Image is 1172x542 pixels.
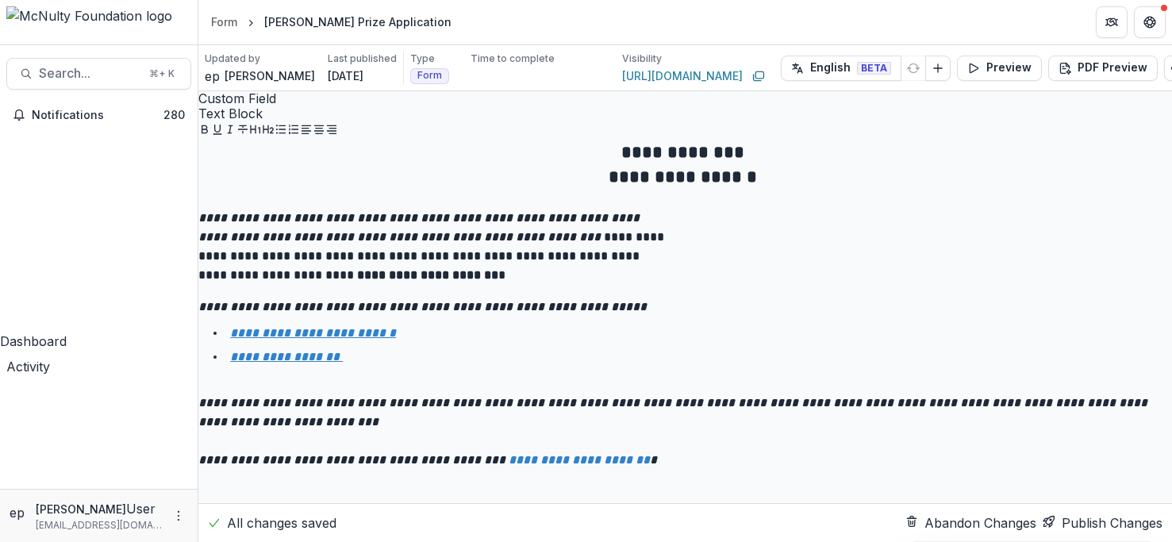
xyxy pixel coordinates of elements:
div: Form [211,13,237,30]
a: [URL][DOMAIN_NAME] [622,67,743,84]
div: [PERSON_NAME] Prize Application [264,13,452,30]
button: Align Center [313,123,325,136]
button: Heading 1 [249,123,262,136]
div: ⌘ + K [146,65,178,83]
img: McNulty Foundation logo [6,6,191,25]
p: [PERSON_NAME] [225,67,315,84]
button: Get Help [1134,6,1166,38]
p: [PERSON_NAME] [36,501,126,517]
button: Refresh Translation [901,56,926,81]
button: Copy link [749,67,768,86]
button: Bold [198,123,211,136]
button: Bullet List [275,123,287,136]
button: More [169,506,188,525]
button: Strike [236,123,249,136]
button: PDF Preview [1048,56,1158,81]
div: esther park [10,503,29,522]
span: Notifications [32,109,163,122]
button: Preview [957,56,1042,81]
span: Custom Field [198,91,1172,106]
button: Search... [6,58,191,90]
button: English BETA [781,56,901,81]
nav: breadcrumb [205,10,458,33]
span: Form [417,70,442,81]
p: Last published [328,52,397,66]
button: Ordered List [287,123,300,136]
span: Activity [6,359,50,375]
button: Partners [1096,6,1128,38]
span: Text Block [198,106,1172,121]
p: User [126,499,156,518]
p: Time to complete [471,52,555,66]
button: Abandon Changes [905,513,1036,532]
a: Form [205,10,244,33]
div: esther park [205,67,220,86]
p: All changes saved [227,513,336,532]
p: Visibility [622,52,662,66]
button: Add Language [925,56,951,81]
p: [EMAIL_ADDRESS][DOMAIN_NAME] [36,518,163,532]
button: Publish Changes [1043,513,1162,532]
button: Heading 2 [262,123,275,136]
button: Align Right [325,123,338,136]
span: Search... [39,66,140,81]
button: Underline [211,123,224,136]
button: Align Left [300,123,313,136]
span: 280 [163,108,185,121]
p: Updated by [205,52,260,66]
p: [DATE] [328,67,363,84]
p: Type [410,52,435,66]
button: Notifications280 [6,102,191,128]
button: Italicize [224,123,236,136]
